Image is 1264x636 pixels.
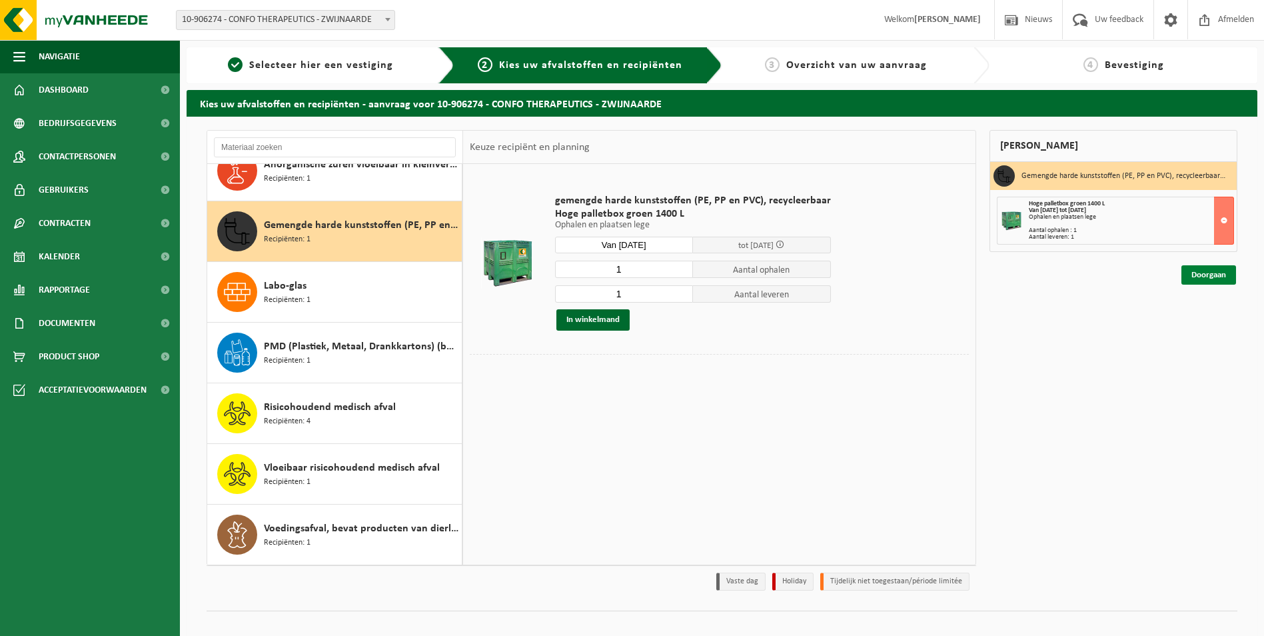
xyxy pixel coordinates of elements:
[1181,265,1236,285] a: Doorgaan
[1029,234,1233,241] div: Aantal leveren: 1
[738,241,774,250] span: tot [DATE]
[249,60,393,71] span: Selecteer hier een vestiging
[693,261,831,278] span: Aantal ophalen
[39,307,95,340] span: Documenten
[207,262,462,323] button: Labo-glas Recipiënten: 1
[207,383,462,444] button: Risicohoudend medisch afval Recipiënten: 4
[1029,214,1233,221] div: Ophalen en plaatsen lege
[264,173,311,185] span: Recipiënten: 1
[765,57,780,72] span: 3
[264,339,458,355] span: PMD (Plastiek, Metaal, Drankkartons) (bedrijven)
[1105,60,1164,71] span: Bevestiging
[187,90,1257,116] h2: Kies uw afvalstoffen en recipiënten - aanvraag voor 10-906274 - CONFO THERAPEUTICS - ZWIJNAARDE
[264,157,458,173] span: Anorganische zuren vloeibaar in kleinverpakking
[39,240,80,273] span: Kalender
[499,60,682,71] span: Kies uw afvalstoffen en recipiënten
[264,415,311,428] span: Recipiënten: 4
[1029,200,1105,207] span: Hoge palletbox groen 1400 L
[264,521,458,537] span: Voedingsafval, bevat producten van dierlijke oorsprong, onverpakt, categorie 3
[39,140,116,173] span: Contactpersonen
[1083,57,1098,72] span: 4
[555,207,831,221] span: Hoge palletbox groen 1400 L
[555,221,831,230] p: Ophalen en plaatsen lege
[556,309,630,331] button: In winkelmand
[1029,227,1233,234] div: Aantal ophalen : 1
[264,294,311,307] span: Recipiënten: 1
[207,201,462,262] button: Gemengde harde kunststoffen (PE, PP en PVC), recycleerbaar (industrieel) Recipiënten: 1
[176,10,395,30] span: 10-906274 - CONFO THERAPEUTICS - ZWIJNAARDE
[39,73,89,107] span: Dashboard
[207,141,462,201] button: Anorganische zuren vloeibaar in kleinverpakking Recipiënten: 1
[39,373,147,407] span: Acceptatievoorwaarden
[39,40,80,73] span: Navigatie
[39,273,90,307] span: Rapportage
[207,323,462,383] button: PMD (Plastiek, Metaal, Drankkartons) (bedrijven) Recipiënten: 1
[214,137,456,157] input: Materiaal zoeken
[820,573,969,591] li: Tijdelijk niet toegestaan/période limitée
[786,60,927,71] span: Overzicht van uw aanvraag
[39,173,89,207] span: Gebruikers
[228,57,243,72] span: 1
[207,505,462,565] button: Voedingsafval, bevat producten van dierlijke oorsprong, onverpakt, categorie 3 Recipiënten: 1
[39,207,91,240] span: Contracten
[716,573,766,591] li: Vaste dag
[264,476,311,489] span: Recipiënten: 1
[264,537,311,549] span: Recipiënten: 1
[193,57,428,73] a: 1Selecteer hier een vestiging
[989,130,1237,162] div: [PERSON_NAME]
[555,194,831,207] span: gemengde harde kunststoffen (PE, PP en PVC), recycleerbaar
[555,237,693,253] input: Selecteer datum
[478,57,492,72] span: 2
[39,107,117,140] span: Bedrijfsgegevens
[264,399,396,415] span: Risicohoudend medisch afval
[1021,165,1227,187] h3: Gemengde harde kunststoffen (PE, PP en PVC), recycleerbaar (industrieel)
[177,11,394,29] span: 10-906274 - CONFO THERAPEUTICS - ZWIJNAARDE
[264,233,311,246] span: Recipiënten: 1
[39,340,99,373] span: Product Shop
[1029,207,1086,214] strong: Van [DATE] tot [DATE]
[207,444,462,505] button: Vloeibaar risicohoudend medisch afval Recipiënten: 1
[264,355,311,367] span: Recipiënten: 1
[264,460,440,476] span: Vloeibaar risicohoudend medisch afval
[914,15,981,25] strong: [PERSON_NAME]
[463,131,596,164] div: Keuze recipiënt en planning
[264,278,307,294] span: Labo-glas
[772,573,814,591] li: Holiday
[264,217,458,233] span: Gemengde harde kunststoffen (PE, PP en PVC), recycleerbaar (industrieel)
[693,285,831,303] span: Aantal leveren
